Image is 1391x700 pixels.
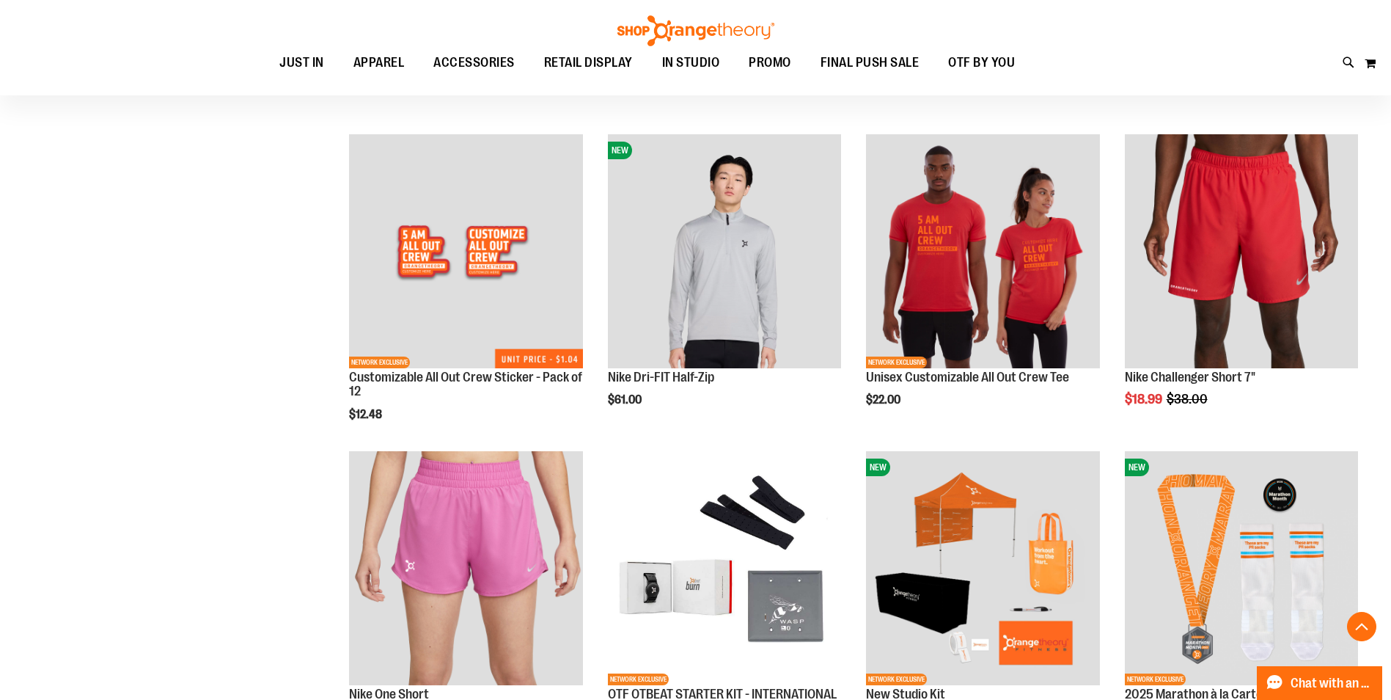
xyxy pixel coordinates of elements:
[544,46,633,79] span: RETAIL DISPLAY
[349,134,582,368] img: Customizable All Out Crew Sticker - Pack of 12
[734,46,806,80] a: PROMO
[349,134,582,370] a: Customizable All Out Crew Sticker - Pack of 12NETWORK EXCLUSIVE
[339,46,419,80] a: APPAREL
[806,46,934,80] a: FINAL PUSH SALE
[349,451,582,687] a: Product image for Nike One Short
[1125,370,1255,384] a: Nike Challenger Short 7"
[342,127,590,459] div: product
[866,451,1099,685] img: New Studio Kit
[1117,127,1365,444] div: product
[349,408,384,421] span: $12.48
[662,46,720,79] span: IN STUDIO
[608,370,714,384] a: Nike Dri-FIT Half-Zip
[866,134,1099,370] a: Unisex Customizable All Out Crew TeeNETWORK EXCLUSIVE
[529,46,647,80] a: RETAIL DISPLAY
[859,127,1106,444] div: product
[265,46,339,80] a: JUST IN
[866,134,1099,368] img: Unisex Customizable All Out Crew Tee
[608,451,841,687] a: OTF OTBEAT STARTER KIT - INTERNATIONALNETWORK EXCLUSIVE
[1125,674,1186,685] span: NETWORK EXCLUSIVE
[866,393,903,406] span: $22.00
[349,357,410,368] span: NETWORK EXCLUSIVE
[1125,134,1358,370] a: Product image for Nike Challenger Short 7"
[866,370,1069,384] a: Unisex Customizable All Out Crew Tee
[866,451,1099,687] a: New Studio KitNEWNETWORK EXCLUSIVE
[1125,459,1149,476] span: NEW
[1125,392,1164,406] span: $18.99
[608,674,669,685] span: NETWORK EXCLUSIVE
[1347,612,1376,641] button: Back To Top
[1257,666,1383,700] button: Chat with an Expert
[601,127,848,444] div: product
[933,46,1030,80] a: OTF BY YOU
[608,142,632,159] span: NEW
[866,674,927,685] span: NETWORK EXCLUSIVE
[419,46,529,80] a: ACCESSORIES
[948,46,1015,79] span: OTF BY YOU
[349,451,582,685] img: Product image for Nike One Short
[821,46,920,79] span: FINAL PUSH SALE
[1167,392,1210,406] span: $38.00
[608,134,841,368] img: Nike Dri-FIT Half-Zip
[749,46,791,79] span: PROMO
[1125,451,1358,687] a: 2025 Marathon à la CarteNEWNETWORK EXCLUSIVE
[1291,677,1373,690] span: Chat with an Expert
[608,451,841,685] img: OTF OTBEAT STARTER KIT - INTERNATIONAL
[1125,134,1358,368] img: Product image for Nike Challenger Short 7"
[1125,451,1358,685] img: 2025 Marathon à la Carte
[866,357,927,368] span: NETWORK EXCLUSIVE
[608,134,841,370] a: Nike Dri-FIT Half-ZipNEW
[433,46,515,79] span: ACCESSORIES
[647,46,735,80] a: IN STUDIO
[608,393,644,406] span: $61.00
[615,15,777,46] img: Shop Orangetheory
[279,46,324,79] span: JUST IN
[349,370,582,399] a: Customizable All Out Crew Sticker - Pack of 12
[866,459,890,476] span: NEW
[353,46,405,79] span: APPAREL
